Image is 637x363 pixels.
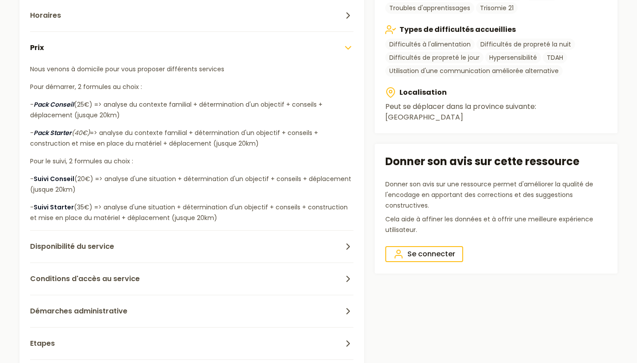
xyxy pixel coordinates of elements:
p: - (25€) => analyse du contexte familial + détermination d'un objectif + conseils + déplacement (j... [30,99,353,120]
span: Disponibilité du service [30,241,114,252]
h3: Types de difficultés accueillies [385,24,607,35]
p: Pour le suivi, 2 formules au choix : [30,156,353,166]
p: Pour démarrer, 2 formules au choix : [30,81,353,92]
h2: Donner son avis sur cette ressource [385,154,607,169]
span: Se connecter [407,249,455,259]
a: Utilisation d'une communication améliorée alternative [385,65,563,77]
a: Troubles d'apprentissages [385,2,474,14]
span: Etapes [30,338,55,349]
a: Trisomie 21 [476,2,518,14]
p: - (20€) => analyse d'une situation + détermination d'un objectif + conseils + déplacement (jusque... [30,174,353,195]
p: Peut se déplacer dans la province suivante : [385,101,607,123]
p: Donner son avis sur une ressource permet d'améliorer la qualité de l'encodage en apportant des co... [385,179,607,211]
em: (40€) [34,128,90,137]
strong: Suivi Starter [34,203,74,212]
a: Difficultés de propreté le jour [385,52,484,63]
p: Nous venons à domicile pour vous proposer différents services [30,64,353,74]
strong: Pack Starter [34,128,72,137]
strong: Suivi Conseil [34,174,74,183]
p: - => analyse du contexte familial + détermination d'un objectif + conseils + construction et mise... [30,127,353,149]
a: Difficultés de propreté la nuit [476,39,575,50]
a: TDAH [543,52,567,63]
button: Disponibilité du service [30,230,353,263]
strong: Pack Conseil [34,100,74,109]
p: - (35€) => analyse d'une situation + détermination d'un objectif + conseils + construction et mis... [30,202,353,223]
button: Prix [30,31,353,64]
span: Horaires [30,10,61,21]
h3: Localisation [385,87,607,98]
span: [GEOGRAPHIC_DATA] [385,112,463,122]
button: Conditions d'accès au service [30,263,353,295]
a: Difficultés à l'alimentation [385,39,475,50]
span: Prix [30,42,44,53]
span: Démarches administrative [30,306,127,317]
a: Hypersensibilité [485,52,541,63]
p: Cela aide à affiner les données et à offrir une meilleure expérience utilisateur. [385,214,607,236]
button: Démarches administrative [30,295,353,327]
span: Conditions d'accès au service [30,274,140,284]
a: Se connecter [385,246,463,262]
button: Etapes [30,327,353,359]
